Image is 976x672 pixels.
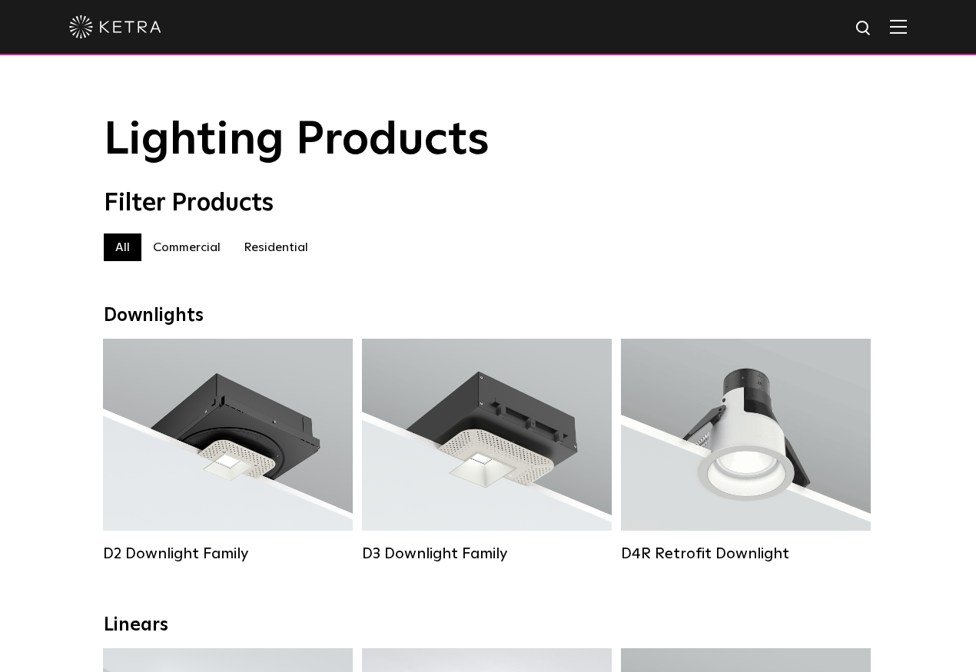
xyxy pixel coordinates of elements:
label: Residential [232,233,320,261]
a: D3 Downlight Family Lumen Output:700 / 900 / 1100Colors:White / Black / Silver / Bronze / Paintab... [362,339,612,563]
label: All [104,233,141,261]
a: D4R Retrofit Downlight Lumen Output:800Colors:White / BlackBeam Angles:15° / 25° / 40° / 60°Watta... [621,339,871,563]
img: search icon [855,19,874,38]
a: D2 Downlight Family Lumen Output:1200Colors:White / Black / Gloss Black / Silver / Bronze / Silve... [103,339,353,563]
span: Lighting Products [104,118,490,164]
img: Hamburger%20Nav.svg [890,19,907,34]
div: D3 Downlight Family [362,545,612,563]
div: Linears [104,614,872,637]
div: Filter Products [104,189,872,218]
div: D2 Downlight Family [103,545,353,563]
div: D4R Retrofit Downlight [621,545,871,563]
div: Downlights [104,305,872,327]
label: Commercial [141,233,232,261]
img: ketra-logo-2019-white [69,15,161,38]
